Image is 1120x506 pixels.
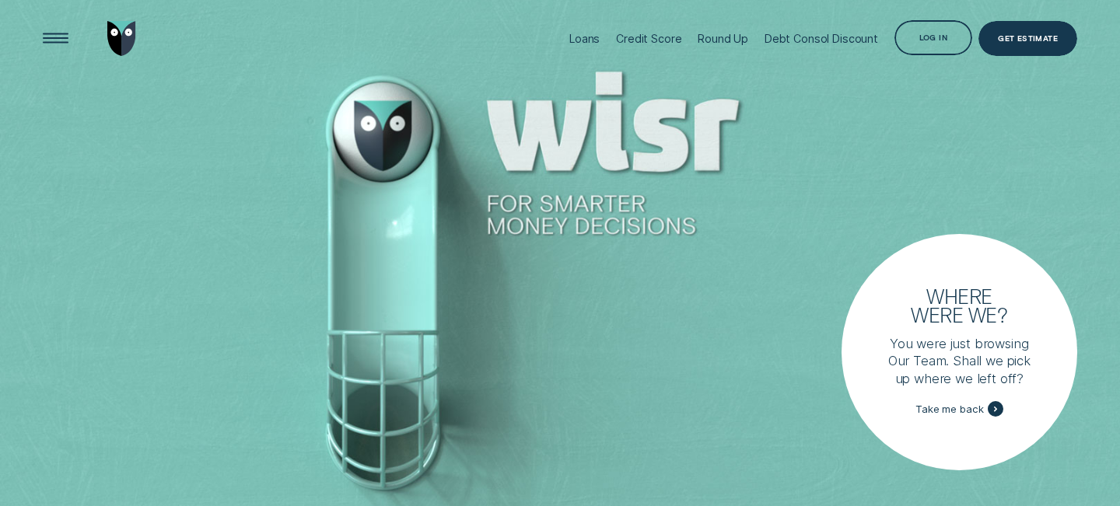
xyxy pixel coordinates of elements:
[765,32,878,45] div: Debt Consol Discount
[107,21,136,56] img: Wisr
[569,32,600,45] div: Loans
[894,20,972,55] button: Log in
[915,403,983,416] span: Take me back
[842,234,1077,469] a: Where were we?You were just browsing Our Team. Shall we pick up where we left off?Take me back
[881,335,1037,388] p: You were just browsing Our Team. Shall we pick up where we left off?
[38,21,73,56] button: Open Menu
[902,286,1017,325] h3: Where were we?
[978,21,1077,56] a: Get Estimate
[616,32,681,45] div: Credit Score
[698,32,748,45] div: Round Up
